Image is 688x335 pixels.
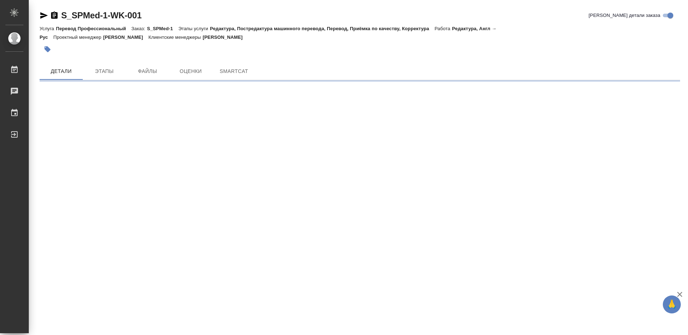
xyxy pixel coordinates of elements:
button: Скопировать ссылку для ЯМессенджера [40,11,48,20]
span: SmartCat [217,67,251,76]
p: Этапы услуги [178,26,210,31]
span: 🙏 [666,297,678,312]
span: Этапы [87,67,122,76]
span: Оценки [173,67,208,76]
span: Детали [44,67,78,76]
p: Перевод Профессиональный [56,26,131,31]
button: 🙏 [663,295,681,313]
p: Заказ: [131,26,147,31]
button: Скопировать ссылку [50,11,59,20]
a: S_SPMed-1-WK-001 [61,10,142,20]
p: Работа [435,26,452,31]
span: [PERSON_NAME] детали заказа [589,12,660,19]
button: Добавить тэг [40,41,55,57]
p: [PERSON_NAME] [103,35,149,40]
p: Проектный менеджер [53,35,103,40]
p: S_SPMed-1 [147,26,178,31]
p: Редактура, Постредактура машинного перевода, Перевод, Приёмка по качеству, Корректура [210,26,434,31]
p: Услуга [40,26,56,31]
p: [PERSON_NAME] [203,35,248,40]
span: Файлы [130,67,165,76]
p: Клиентские менеджеры [149,35,203,40]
